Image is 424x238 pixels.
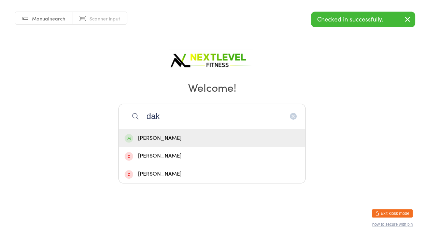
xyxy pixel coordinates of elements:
[125,151,299,161] div: [PERSON_NAME]
[372,222,413,227] button: how to secure with pin
[372,209,413,218] button: Exit kiosk mode
[7,79,417,95] h2: Welcome!
[125,169,299,179] div: [PERSON_NAME]
[125,134,299,143] div: [PERSON_NAME]
[311,12,415,27] div: Checked in successfully.
[118,104,306,129] input: Search
[89,15,120,22] span: Scanner input
[32,15,65,22] span: Manual search
[169,48,255,70] img: Next Level Fitness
